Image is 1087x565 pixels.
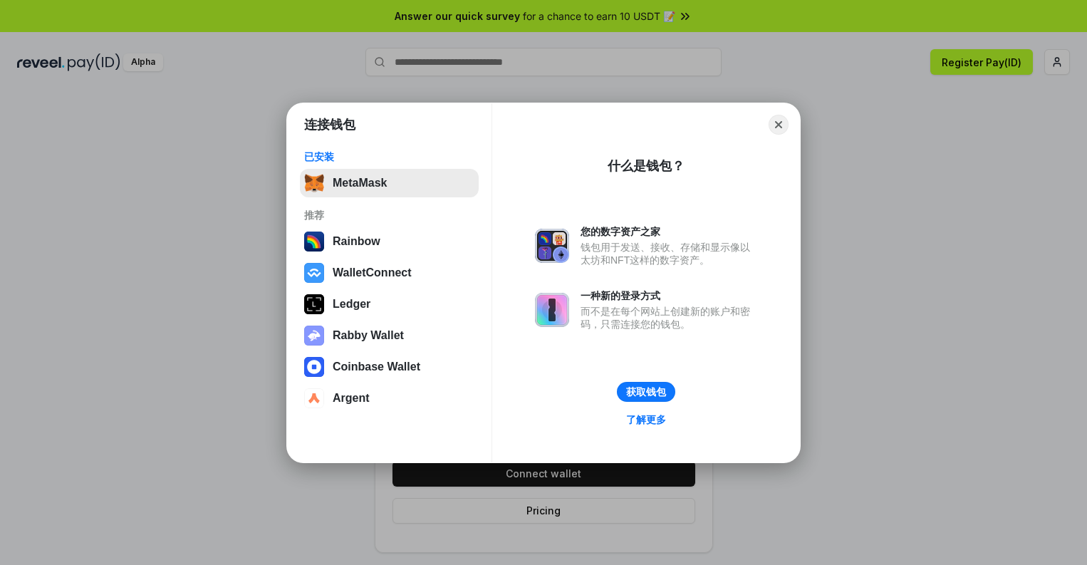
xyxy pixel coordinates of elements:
div: Rainbow [333,235,380,248]
div: Rabby Wallet [333,329,404,342]
div: 获取钱包 [626,385,666,398]
button: Argent [300,384,479,413]
div: WalletConnect [333,266,412,279]
div: Ledger [333,298,370,311]
img: svg+xml,%3Csvg%20xmlns%3D%22http%3A%2F%2Fwww.w3.org%2F2000%2Fsvg%22%20fill%3D%22none%22%20viewBox... [304,326,324,346]
div: 什么是钱包？ [608,157,685,175]
h1: 连接钱包 [304,116,355,133]
button: Close [769,115,789,135]
div: 一种新的登录方式 [581,289,757,302]
button: Rabby Wallet [300,321,479,350]
img: svg+xml,%3Csvg%20xmlns%3D%22http%3A%2F%2Fwww.w3.org%2F2000%2Fsvg%22%20fill%3D%22none%22%20viewBox... [535,229,569,263]
img: svg+xml,%3Csvg%20fill%3D%22none%22%20height%3D%2233%22%20viewBox%3D%220%200%2035%2033%22%20width%... [304,173,324,193]
img: svg+xml,%3Csvg%20xmlns%3D%22http%3A%2F%2Fwww.w3.org%2F2000%2Fsvg%22%20width%3D%2228%22%20height%3... [304,294,324,314]
img: svg+xml,%3Csvg%20width%3D%22120%22%20height%3D%22120%22%20viewBox%3D%220%200%20120%20120%22%20fil... [304,232,324,252]
div: 推荐 [304,209,474,222]
button: Coinbase Wallet [300,353,479,381]
div: 您的数字资产之家 [581,225,757,238]
img: svg+xml,%3Csvg%20width%3D%2228%22%20height%3D%2228%22%20viewBox%3D%220%200%2028%2028%22%20fill%3D... [304,357,324,377]
button: Rainbow [300,227,479,256]
img: svg+xml,%3Csvg%20xmlns%3D%22http%3A%2F%2Fwww.w3.org%2F2000%2Fsvg%22%20fill%3D%22none%22%20viewBox... [535,293,569,327]
div: MetaMask [333,177,387,190]
button: WalletConnect [300,259,479,287]
img: svg+xml,%3Csvg%20width%3D%2228%22%20height%3D%2228%22%20viewBox%3D%220%200%2028%2028%22%20fill%3D... [304,263,324,283]
div: 而不是在每个网站上创建新的账户和密码，只需连接您的钱包。 [581,305,757,331]
div: Coinbase Wallet [333,361,420,373]
div: 已安装 [304,150,474,163]
button: Ledger [300,290,479,318]
button: 获取钱包 [617,382,675,402]
div: 了解更多 [626,413,666,426]
div: Argent [333,392,370,405]
button: MetaMask [300,169,479,197]
div: 钱包用于发送、接收、存储和显示像以太坊和NFT这样的数字资产。 [581,241,757,266]
img: svg+xml,%3Csvg%20width%3D%2228%22%20height%3D%2228%22%20viewBox%3D%220%200%2028%2028%22%20fill%3D... [304,388,324,408]
a: 了解更多 [618,410,675,429]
